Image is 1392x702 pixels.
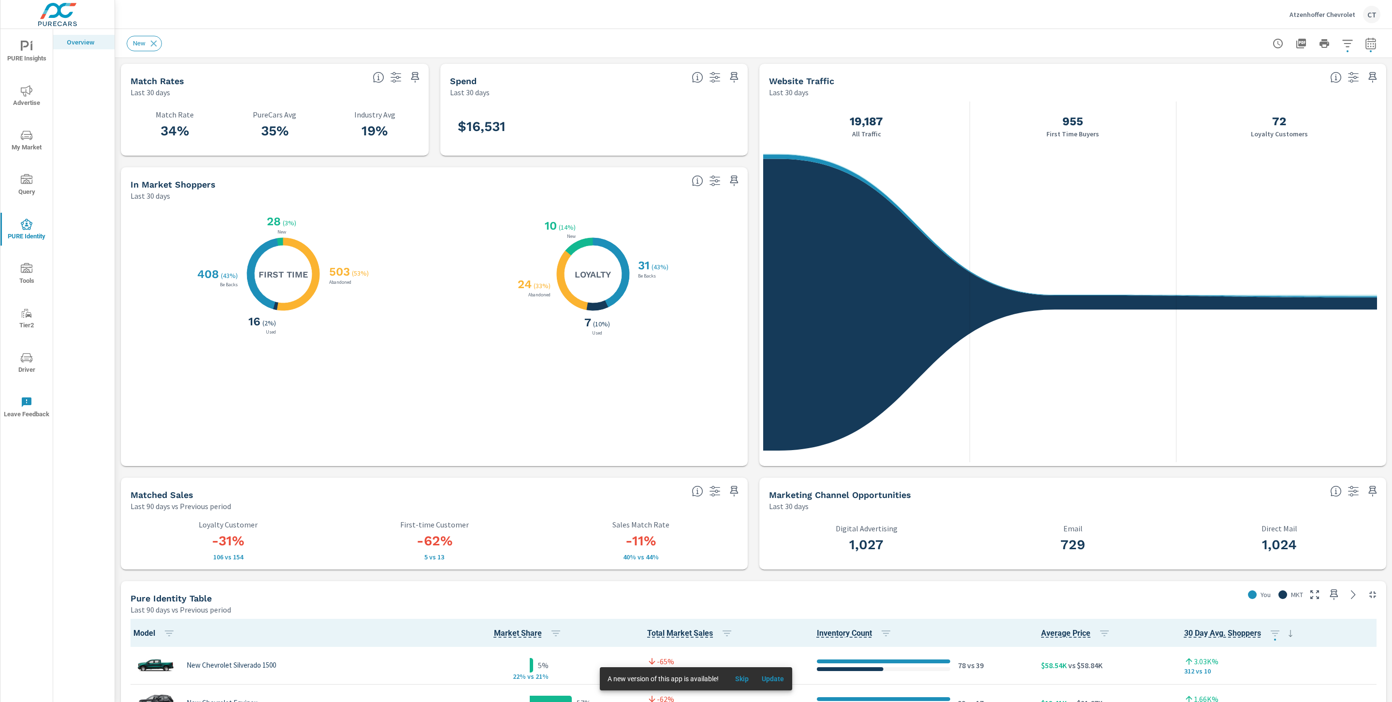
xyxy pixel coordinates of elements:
p: 40% vs 44% [543,553,738,561]
p: Last 30 days [130,190,170,202]
p: 78 [958,659,966,671]
div: nav menu [0,29,53,429]
button: Apply Filters [1338,34,1357,53]
p: Used [590,331,604,336]
span: Save this to your personalized report [1326,587,1342,602]
span: Leave Feedback [3,396,50,420]
span: Average Price [1041,628,1114,639]
p: PureCars Avg [231,110,319,119]
p: s 21% [531,672,554,681]
p: Last 30 days [769,87,809,98]
button: Update [757,671,788,687]
h3: $16,531 [450,118,513,135]
span: My Market [3,130,50,153]
p: ( 14% ) [559,223,578,232]
div: Overview [53,35,115,49]
span: Total PureCars DigAdSpend. Data sourced directly from the Ad Platforms. Non-Purecars DigAd client... [692,72,703,83]
h3: 408 [195,267,219,281]
p: Email [975,524,1170,533]
p: Last 90 days vs Previous period [130,604,231,615]
h3: 7 [582,316,591,329]
span: Market Share [494,628,565,639]
p: Last 30 days [769,500,809,512]
p: New [275,230,288,234]
h5: Spend [450,76,477,86]
span: Save this to your personalized report [726,70,742,85]
span: Save this to your personalized report [1365,70,1380,85]
h3: 503 [327,265,350,278]
img: glamour [136,651,175,680]
h5: First Time [259,269,308,280]
span: New [127,40,151,47]
button: Select Date Range [1361,34,1380,53]
h3: 729 [975,537,1170,553]
span: Matched shoppers that can be exported to each channel type. This is targetable traffic. [1330,485,1342,497]
button: "Export Report to PDF" [1291,34,1311,53]
span: Total sales for that model within the set market. [647,628,713,639]
h5: Loyalty [575,269,611,280]
span: All traffic is the data we start with. It’s unique personas over a 30-day period. We don’t consid... [1330,72,1342,83]
button: Print Report [1315,34,1334,53]
h3: 19% [331,123,419,139]
h3: -31% [130,533,325,549]
p: 106 vs 154 [130,553,325,561]
span: Save this to your personalized report [726,483,742,499]
p: First-time Customer [337,520,532,529]
a: See more details in report [1346,587,1361,602]
p: vs $58.84K [1067,659,1102,671]
p: 5 vs 13 [337,553,532,561]
p: $58.54K [1041,659,1067,671]
div: CT [1363,6,1380,23]
p: Abandoned [526,292,552,297]
span: Save this to your personalized report [407,70,423,85]
span: Tier2 [3,307,50,331]
p: ( 10% ) [593,320,612,328]
p: Loyalty Customer [130,520,325,529]
h5: In Market Shoppers [130,179,216,190]
h3: 31 [636,259,650,272]
button: Skip [726,671,757,687]
span: Model [133,628,179,639]
span: Loyalty: Matches that have purchased from the dealership before and purchased within the timefram... [692,485,703,497]
p: Be Backs [636,274,658,278]
p: MKT [1291,590,1303,600]
span: Inventory Count [817,628,896,639]
p: ( 3% ) [283,219,298,227]
h3: -11% [543,533,738,549]
p: 3.03K% [1194,656,1218,667]
p: Overview [67,37,107,47]
p: ( 43% ) [221,271,240,280]
span: PURE Insights [3,41,50,64]
span: Update [761,674,784,683]
p: New [565,234,578,239]
p: -65% [657,656,674,667]
p: ( 43% ) [652,263,670,271]
p: Last 90 days vs Previous period [130,500,231,512]
span: Match rate: % of Identifiable Traffic. Pure Identity avg: Avg match rate of all PURE Identity cus... [373,72,384,83]
span: Skip [730,674,754,683]
p: Used [264,330,278,335]
h3: 35% [231,123,319,139]
h3: 16 [246,315,261,328]
h5: Pure Identity Table [130,593,212,603]
p: You [1261,590,1271,600]
span: A new version of this app is available! [608,675,719,683]
h3: -62% [337,533,532,549]
h5: Marketing Channel Opportunities [769,490,911,500]
h3: 34% [130,123,219,139]
h3: 28 [265,215,281,228]
p: 22% v [506,672,531,681]
h5: Matched Sales [130,490,193,500]
p: Last 30 days [450,87,490,98]
span: PURE Identity [3,219,50,242]
p: ( 33% ) [534,281,552,290]
span: Loyalty: Matched has purchased from the dealership before and has exhibited a preference through ... [692,175,703,187]
span: Driver [3,352,50,376]
span: Average Internet price per model across the market vs dealership. [1041,628,1090,639]
p: Digital Advertising [769,524,964,533]
p: Match Rate [130,110,219,119]
p: Abandoned [327,280,353,285]
h3: 1,027 [769,537,964,553]
p: 5% [538,659,549,671]
h3: 24 [516,278,532,291]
